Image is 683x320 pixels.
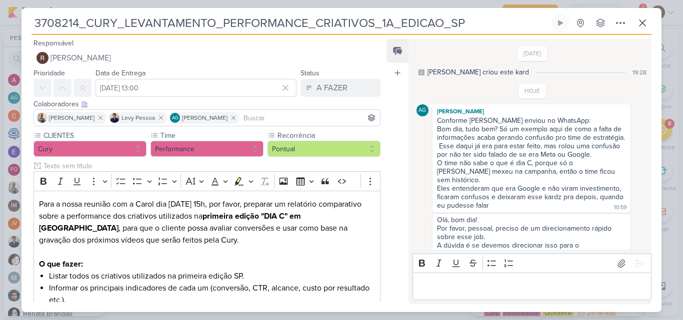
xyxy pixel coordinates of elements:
button: Pontual [267,141,380,157]
img: Levy Pessoa [109,113,119,123]
input: Kard Sem Título [31,14,549,32]
div: Colaboradores [33,99,380,109]
label: Data de Entrega [95,69,145,77]
div: Aline Gimenez Graciano [416,104,428,116]
div: Aline Gimenez Graciano [170,113,180,123]
p: AG [172,116,178,121]
div: A dúvida é se devemos direcionar isso para o [PERSON_NAME]. [437,241,626,258]
button: [PERSON_NAME] [33,49,380,67]
label: Responsável [33,39,73,47]
label: Time [159,130,263,141]
div: Por favor, pessoal, preciso de um direcionamento rápido sobre esse job. [437,224,626,241]
button: Cury [33,141,146,157]
div: 10:59 [614,204,626,212]
span: [PERSON_NAME] [49,113,94,122]
div: Editor editing area: main [412,273,651,300]
button: A FAZER [300,79,380,97]
div: Conforme [PERSON_NAME] enviou no WhatsApp: [437,116,626,125]
div: [PERSON_NAME] [434,106,628,116]
span: Levy Pessoa [121,113,155,122]
div: Bom dia, tudo bem? Só um exemplo aqui de como a falta de informações acaba gerando confusão pro t... [437,125,626,159]
strong: O que fazer: [39,259,83,269]
div: Olá, bom dia! [437,216,626,224]
div: Eles entenderam que era Google e não viram investimento, ficaram confusos e deixaram esse kardz p... [437,184,625,210]
img: Iara Santos [37,113,47,123]
div: 19:28 [632,68,646,77]
label: Prioridade [33,69,65,77]
div: Editor toolbar [33,171,380,191]
div: A FAZER [316,82,347,94]
input: Select a date [95,79,296,97]
div: Ligar relógio [556,19,564,27]
div: O time não sabe o que é dia C, porque só o [PERSON_NAME] mexeu na campanha, então o time ficou se... [437,159,626,184]
input: Buscar [241,112,378,124]
span: [PERSON_NAME] [50,52,111,64]
span: [PERSON_NAME] [182,113,227,122]
img: Rafael Dornelles [36,52,48,64]
p: AG [418,108,426,113]
div: Editor toolbar [412,254,651,273]
label: Recorrência [276,130,380,141]
div: [PERSON_NAME] criou este kard [427,67,529,77]
label: Status [300,69,319,77]
input: Texto sem título [41,161,380,171]
p: Para a nossa reunião com a Carol dia [DATE] 15h, por favor, preparar um relatório comparativo sob... [39,198,375,258]
button: Performance [150,141,263,157]
label: CLIENTES [42,130,146,141]
li: Listar todos os criativos utilizados na primeira edição SP. [49,270,375,282]
li: Informar os principais indicadores de cada um (conversão, CTR, alcance, custo por resultado etc.). [49,282,375,306]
